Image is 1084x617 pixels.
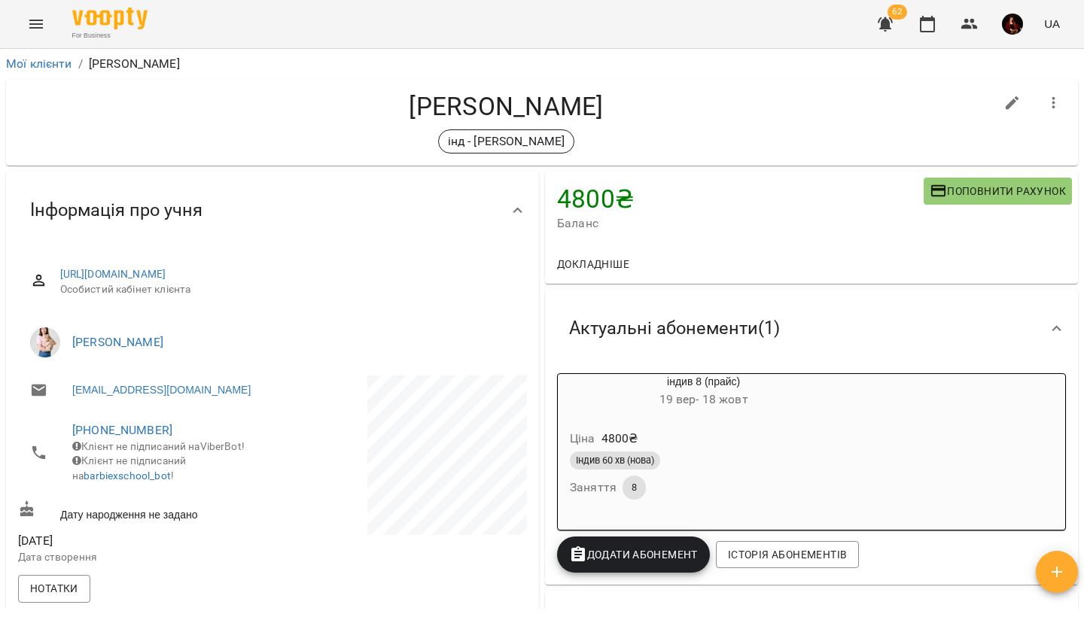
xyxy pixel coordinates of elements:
span: Особистий кабінет клієнта [60,282,515,297]
button: Додати Абонемент [557,536,710,573]
div: індив 8 (прайс) [558,374,849,410]
span: Поповнити рахунок [930,182,1066,200]
div: Інформація про учня [6,172,539,249]
a: [URL][DOMAIN_NAME] [60,268,166,280]
p: інд - [PERSON_NAME] [448,132,565,150]
span: 8 [623,481,646,494]
span: Нотатки [30,579,78,597]
a: barbiexschool_bot [84,470,171,482]
a: Мої клієнти [6,56,72,71]
span: Докладніше [557,255,629,273]
button: індив 8 (прайс)19 вер- 18 жовтЦіна4800₴Індив 60 хв (нова)Заняття8 [558,374,849,518]
span: Баланс [557,214,924,233]
img: Voopty Logo [72,8,148,29]
span: Актуальні абонементи ( 1 ) [569,317,780,340]
span: Історія абонементів [728,546,847,564]
li: / [78,55,83,73]
div: Дату народження не задано [15,497,273,525]
span: 62 [888,5,907,20]
h4: [PERSON_NAME] [18,91,994,122]
button: Menu [18,6,54,42]
h6: Заняття [570,477,617,498]
span: Клієнт не підписаний на ! [72,454,186,482]
div: Актуальні абонементи(1) [545,290,1078,367]
span: Клієнт не підписаний на ViberBot! [72,440,245,452]
span: Додати Абонемент [569,546,698,564]
a: [PERSON_NAME] [72,335,163,349]
a: [EMAIL_ADDRESS][DOMAIN_NAME] [72,382,251,397]
span: 19 вер - 18 жовт [659,392,748,406]
p: 4800 ₴ [601,430,638,448]
img: e6de9153dec4ca9d7763537413c7a747.jpg [1002,14,1023,35]
h4: 4800 ₴ [557,184,924,214]
p: Дата створення [18,550,269,565]
span: UA [1044,16,1060,32]
a: [PHONE_NUMBER] [72,423,172,437]
button: Історія абонементів [716,541,859,568]
span: For Business [72,31,148,41]
button: Поповнити рахунок [924,178,1072,205]
h6: Ціна [570,428,595,449]
div: інд - [PERSON_NAME] [438,129,575,153]
span: [DATE] [18,532,269,550]
button: Нотатки [18,575,90,602]
span: Інформація про учня [30,199,202,222]
button: Докладніше [551,251,635,278]
nav: breadcrumb [6,55,1078,73]
img: Кіліна Марія [30,327,60,357]
p: [PERSON_NAME] [89,55,180,73]
button: UA [1038,10,1066,38]
span: Індив 60 хв (нова) [570,454,660,467]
